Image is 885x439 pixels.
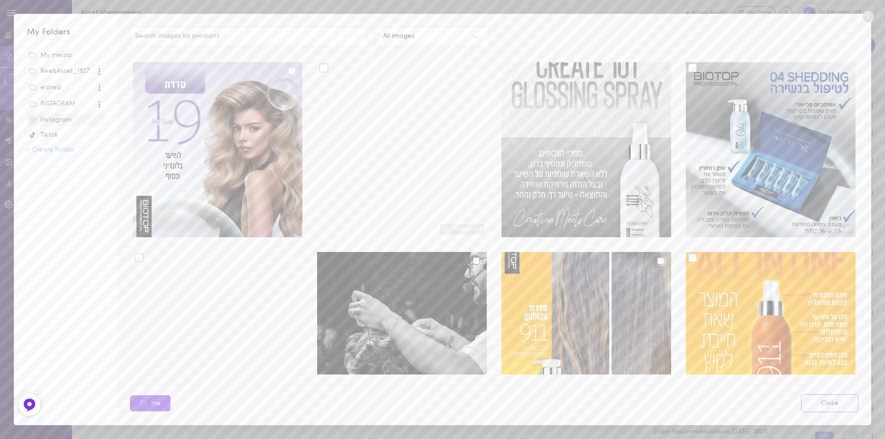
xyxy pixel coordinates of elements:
[801,394,858,412] a: Close
[29,131,102,140] div: Tiktok
[29,83,96,93] div: edited
[130,395,171,411] button: Tag
[117,14,871,425] div: Search images by productsAll imagesTagged:4Tagged:1TagClose
[29,100,96,109] div: INSTAGRAM
[135,33,220,40] span: Search images by products
[27,28,71,37] span: My Folders
[29,67,96,76] div: ReelsAsset_18272_7896
[27,147,74,153] button: + Create Folder
[29,116,102,125] div: Instagram
[23,398,36,412] img: Feedback Button
[383,33,415,40] div: All images
[29,51,102,60] div: My media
